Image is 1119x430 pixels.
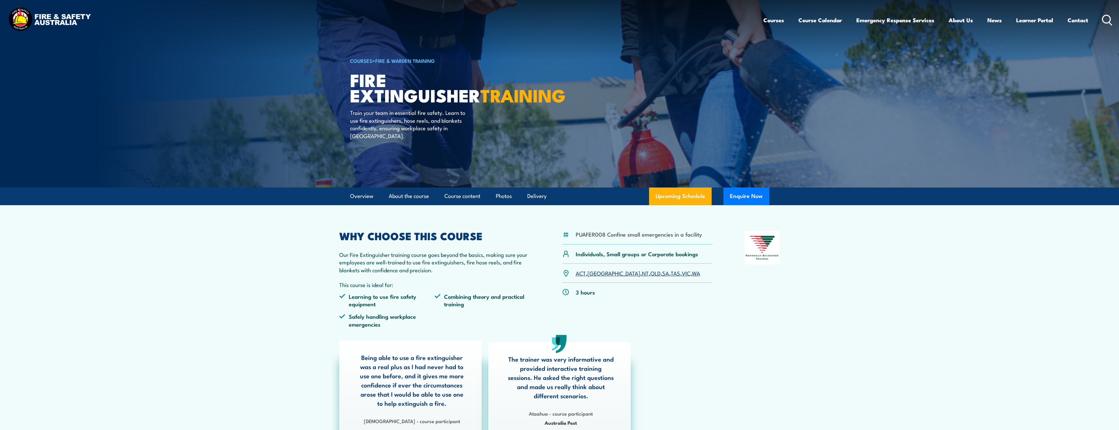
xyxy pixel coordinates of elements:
strong: TRAINING [480,81,566,108]
p: Our Fire Extinguisher training course goes beyond the basics, making sure your employees are well... [339,251,531,274]
p: , , , , , , , [576,269,700,277]
a: Learner Portal [1016,11,1053,29]
a: [GEOGRAPHIC_DATA] [587,269,640,277]
a: COURSES [350,57,372,64]
a: WA [692,269,700,277]
p: Being able to use a fire extinguisher was a real plus as I had never had to use one before, and i... [359,353,465,408]
a: Delivery [527,188,547,205]
li: Safely handling workplace emergencies [339,313,435,328]
a: Upcoming Schedule [649,188,712,205]
a: Courses [763,11,784,29]
a: About Us [949,11,973,29]
a: Course Calendar [798,11,842,29]
a: Fire & Warden Training [375,57,435,64]
strong: [DEMOGRAPHIC_DATA] - course participant [364,417,460,424]
a: Emergency Response Services [856,11,934,29]
li: Learning to use fire safety equipment [339,293,435,308]
button: Enquire Now [723,188,769,205]
a: ACT [576,269,586,277]
a: Course content [444,188,480,205]
a: About the course [389,188,429,205]
strong: Ataahua - course participant [529,410,593,417]
p: 3 hours [576,288,595,296]
p: The trainer was very informative and provided interactive training sessions. He asked the right q... [508,354,614,400]
a: News [987,11,1002,29]
a: SA [662,269,669,277]
a: Overview [350,188,373,205]
h2: WHY CHOOSE THIS COURSE [339,231,531,240]
p: Individuals, Small groups or Corporate bookings [576,250,698,258]
a: NT [642,269,649,277]
a: Contact [1068,11,1088,29]
a: Photos [496,188,512,205]
a: QLD [650,269,661,277]
li: Combining theory and practical training [435,293,530,308]
p: Train your team in essential fire safety. Learn to use fire extinguishers, hose reels, and blanke... [350,109,470,139]
h1: Fire Extinguisher [350,72,512,102]
a: VIC [682,269,690,277]
p: This course is ideal for: [339,281,531,288]
a: TAS [671,269,680,277]
img: Nationally Recognised Training logo. [745,231,780,264]
li: PUAFER008 Confine small emergencies in a facility [576,230,702,238]
h6: > [350,57,512,64]
span: Australia Post [508,419,614,426]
